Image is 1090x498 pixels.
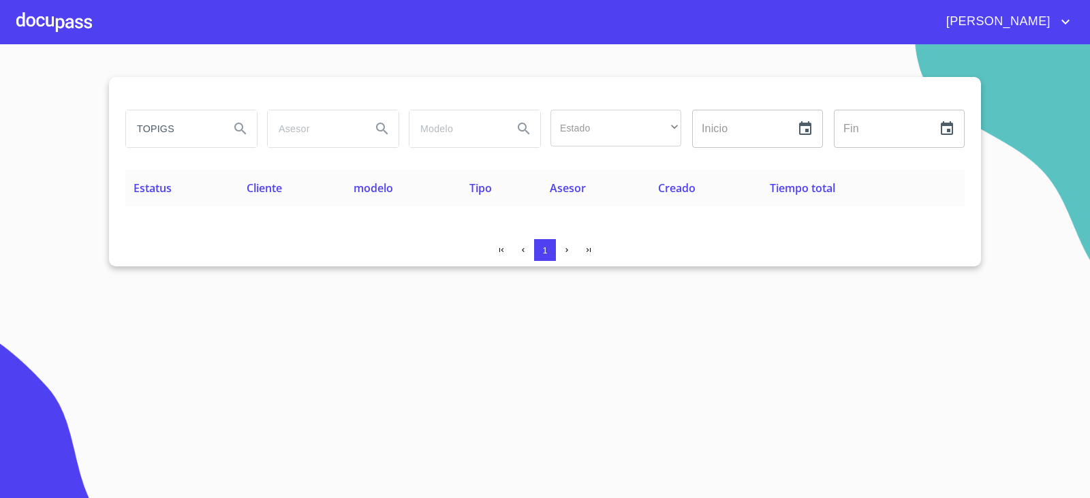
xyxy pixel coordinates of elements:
span: Tipo [469,181,492,196]
input: search [268,110,360,147]
div: ​ [550,110,681,146]
span: Tiempo total [770,181,835,196]
button: Search [508,112,540,145]
button: 1 [534,239,556,261]
button: Search [224,112,257,145]
span: Estatus [134,181,172,196]
span: 1 [542,245,547,255]
span: modelo [354,181,393,196]
button: Search [366,112,399,145]
input: search [126,110,219,147]
button: account of current user [936,11,1074,33]
input: search [409,110,502,147]
span: Asesor [550,181,586,196]
span: Cliente [247,181,282,196]
span: [PERSON_NAME] [936,11,1057,33]
span: Creado [658,181,696,196]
